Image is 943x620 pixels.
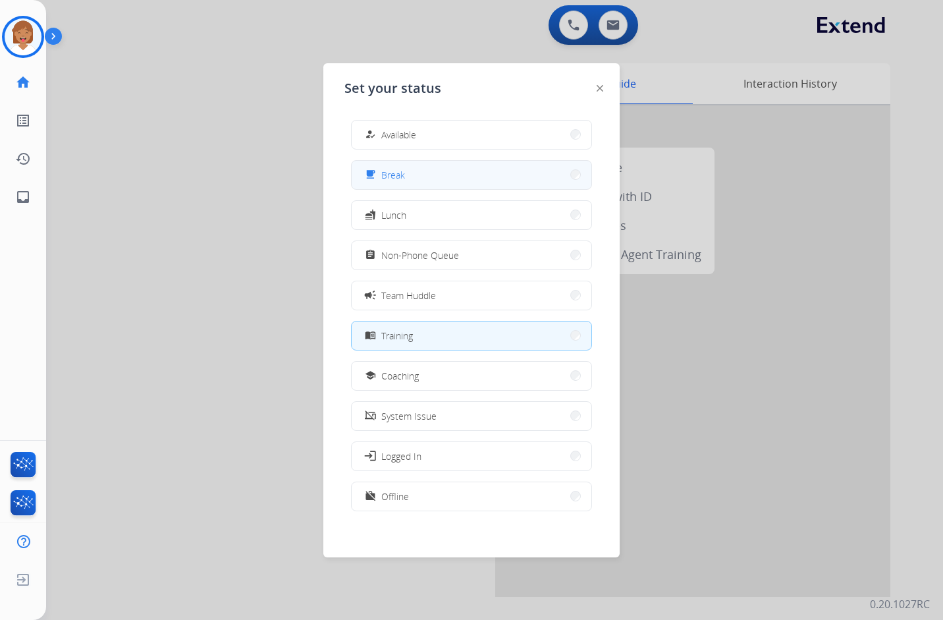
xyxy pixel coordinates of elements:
img: close-button [597,85,603,92]
span: System Issue [381,409,437,423]
mat-icon: fastfood [365,210,376,221]
button: System Issue [352,402,591,430]
span: Break [381,168,405,182]
mat-icon: home [15,74,31,90]
span: Offline [381,490,409,503]
button: Team Huddle [352,281,591,310]
mat-icon: login [364,449,377,463]
mat-icon: menu_book [365,330,376,341]
button: Non-Phone Queue [352,241,591,269]
mat-icon: assignment [365,250,376,261]
mat-icon: phonelink_off [365,410,376,422]
mat-icon: school [365,370,376,381]
span: Logged In [381,449,421,463]
p: 0.20.1027RC [870,596,930,612]
button: Training [352,322,591,350]
span: Non-Phone Queue [381,248,459,262]
mat-icon: inbox [15,189,31,205]
mat-icon: how_to_reg [365,129,376,140]
button: Lunch [352,201,591,229]
span: Available [381,128,416,142]
mat-icon: free_breakfast [365,169,376,181]
img: avatar [5,18,41,55]
mat-icon: work_off [365,491,376,502]
button: Offline [352,482,591,511]
span: Set your status [344,79,441,98]
span: Lunch [381,208,406,222]
span: Team Huddle [381,289,436,302]
button: Logged In [352,442,591,470]
span: Training [381,329,413,343]
mat-icon: history [15,151,31,167]
span: Coaching [381,369,419,383]
button: Break [352,161,591,189]
button: Coaching [352,362,591,390]
mat-icon: list_alt [15,113,31,128]
button: Available [352,121,591,149]
mat-icon: campaign [364,289,377,302]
